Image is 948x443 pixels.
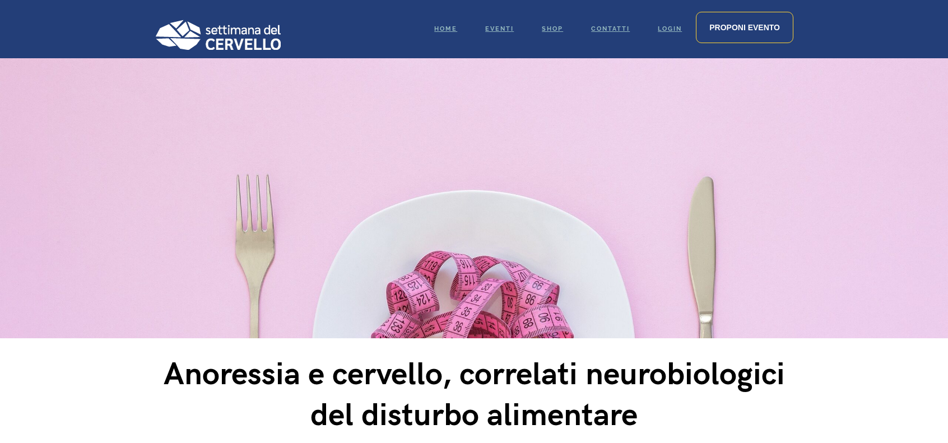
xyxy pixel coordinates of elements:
[658,25,682,32] span: Login
[696,12,793,43] a: Proponi evento
[155,355,793,437] h1: Anoressia e cervello, correlati neurobiologici del disturbo alimentare
[542,25,563,32] span: Shop
[485,25,514,32] span: Eventi
[155,20,281,50] img: Logo
[434,25,457,32] span: Home
[591,25,630,32] span: Contatti
[709,23,780,32] span: Proponi evento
